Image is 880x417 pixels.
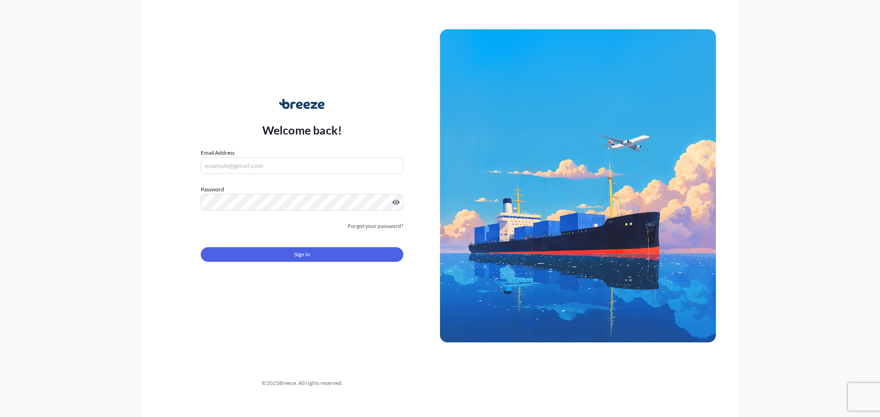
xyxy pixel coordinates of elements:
button: Show password [392,199,400,206]
p: Welcome back! [262,123,342,137]
label: Password [201,185,403,194]
input: example@gmail.com [201,157,403,174]
a: Forgot your password? [348,222,403,231]
label: Email Address [201,148,235,157]
div: © 2025 Breeze. All rights reserved. [164,379,440,388]
button: Sign In [201,247,403,262]
span: Sign In [294,250,310,259]
img: Ship illustration [440,29,716,342]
